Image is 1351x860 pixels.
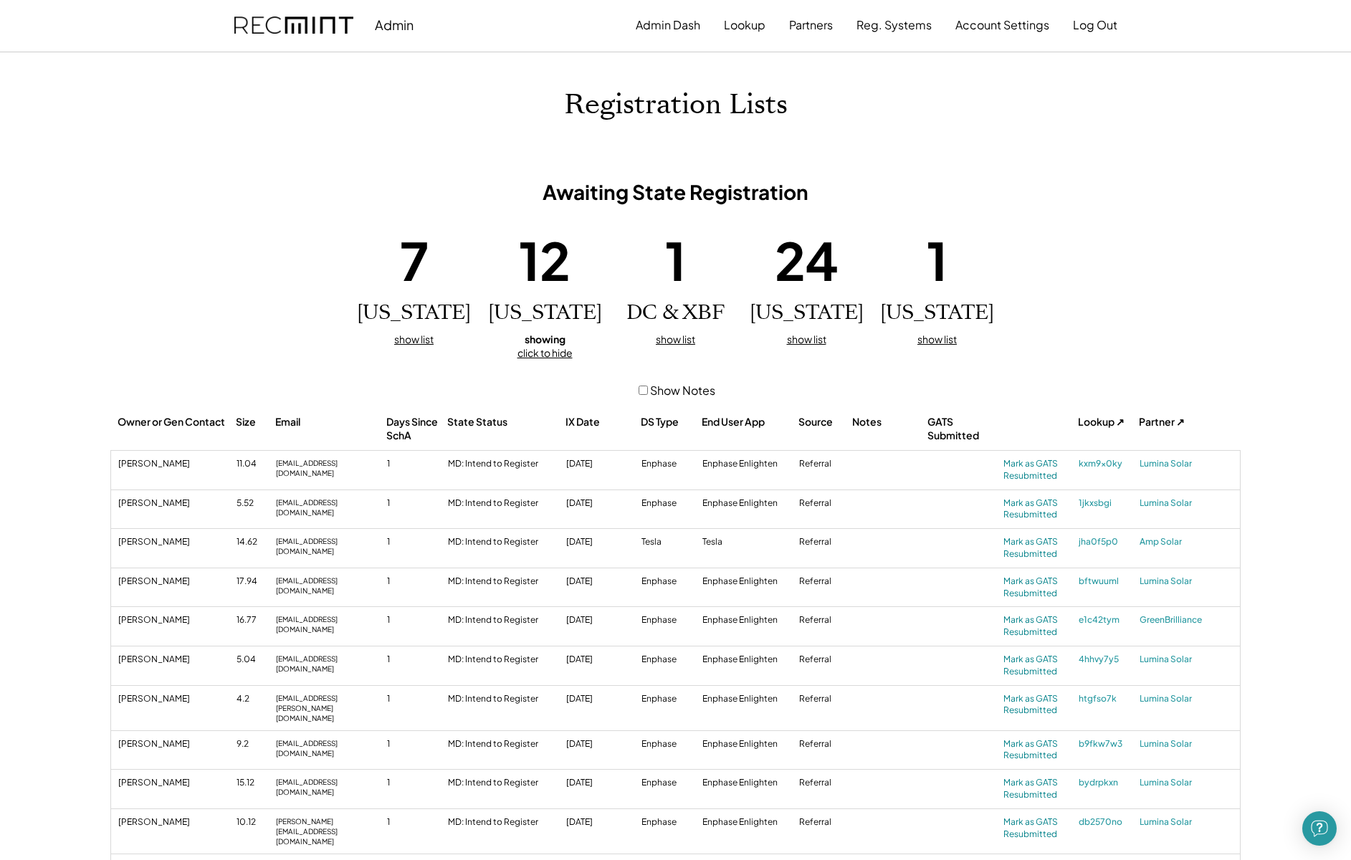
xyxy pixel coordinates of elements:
div: MD: Intend to Register [448,693,563,705]
div: Enphase [641,777,699,789]
div: [PERSON_NAME] [118,614,233,626]
div: [PERSON_NAME] [118,458,233,470]
div: MD: Intend to Register [448,536,563,548]
div: Tesla [702,536,796,548]
div: MD: Intend to Register [448,458,563,470]
div: IX Date [565,415,637,429]
div: [PERSON_NAME] [118,497,233,510]
div: Owner or Gen Contact [118,415,232,429]
div: [PERSON_NAME] [118,575,233,588]
button: Log Out [1073,11,1117,39]
a: Lumina Solar [1140,693,1233,705]
div: [DATE] [566,816,638,828]
div: [EMAIL_ADDRESS][DOMAIN_NAME] [276,536,383,556]
a: Amp Solar [1140,536,1233,548]
div: Mark as GATS Resubmitted [1003,497,1075,522]
div: State Status [447,415,562,429]
div: [PERSON_NAME][EMAIL_ADDRESS][DOMAIN_NAME] [276,816,383,846]
div: Enphase Enlighten [702,575,796,588]
h1: 12 [519,226,571,294]
div: GATS Submitted [927,415,999,443]
div: [EMAIL_ADDRESS][DOMAIN_NAME] [276,738,383,758]
div: 1 [387,654,444,666]
div: MD: Intend to Register [448,816,563,828]
div: DS Type [641,415,698,429]
div: Mark as GATS Resubmitted [1003,816,1075,841]
div: [DATE] [566,536,638,548]
a: Lumina Solar [1140,458,1233,470]
div: Referral [799,693,849,705]
div: 1 [387,536,444,548]
div: 1 [387,738,444,750]
div: Enphase [641,738,699,750]
h1: 7 [400,226,429,294]
div: Email [275,415,383,429]
button: Partners [789,11,833,39]
h1: 24 [775,226,839,294]
div: 16.77 [237,614,272,626]
div: [DATE] [566,497,638,510]
div: [PERSON_NAME] [118,693,233,705]
div: 1 [387,575,444,588]
div: Mark as GATS Resubmitted [1003,777,1075,801]
div: [PERSON_NAME] [118,816,233,828]
div: 15.12 [237,777,272,789]
div: Mark as GATS Resubmitted [1003,693,1075,717]
h1: 1 [665,226,686,294]
div: Enphase [641,614,699,626]
div: 1 [387,458,444,470]
a: Lumina Solar [1140,654,1233,666]
div: Enphase [641,458,699,470]
a: bftwuuml [1079,575,1136,588]
div: Mark as GATS Resubmitted [1003,536,1075,560]
div: Referral [799,536,849,548]
div: 5.52 [237,497,272,510]
a: jha0f5p0 [1079,536,1136,548]
a: Lumina Solar [1140,497,1233,510]
div: Mark as GATS Resubmitted [1003,738,1075,763]
a: bydrpkxn [1079,777,1136,789]
div: [EMAIL_ADDRESS][DOMAIN_NAME] [276,575,383,596]
a: kxm9x0ky [1079,458,1136,470]
u: show list [917,333,957,345]
button: Admin Dash [636,11,700,39]
a: GreenBrilliance [1140,614,1233,626]
div: Enphase [641,575,699,588]
div: 17.94 [237,575,272,588]
div: Lookup ↗ [1078,415,1135,429]
div: [DATE] [566,738,638,750]
div: [PERSON_NAME] [118,654,233,666]
div: 11.04 [237,458,272,470]
div: Referral [799,816,849,828]
a: db2570no [1079,816,1136,828]
div: Referral [799,497,849,510]
div: [EMAIL_ADDRESS][DOMAIN_NAME] [276,497,383,517]
a: htgfso7k [1079,693,1136,705]
div: MD: Intend to Register [448,654,563,666]
div: Admin [375,16,414,33]
div: Mark as GATS Resubmitted [1003,654,1075,678]
div: 1 [387,614,444,626]
a: Lumina Solar [1140,777,1233,789]
div: Referral [799,614,849,626]
div: [EMAIL_ADDRESS][DOMAIN_NAME] [276,614,383,634]
button: Lookup [724,11,765,39]
div: Enphase [641,693,699,705]
div: MD: Intend to Register [448,575,563,588]
div: 10.12 [237,816,272,828]
div: [DATE] [566,458,638,470]
div: [EMAIL_ADDRESS][DOMAIN_NAME] [276,458,383,478]
a: 1jkxsbgi [1079,497,1136,510]
u: show list [656,333,695,345]
div: End User App [702,415,795,429]
div: MD: Intend to Register [448,738,563,750]
strong: showing [525,333,565,345]
div: [DATE] [566,777,638,789]
div: 5.04 [237,654,272,666]
div: Enphase Enlighten [702,614,796,626]
label: Show Notes [650,383,715,398]
div: [DATE] [566,575,638,588]
div: Referral [799,738,849,750]
div: [DATE] [566,614,638,626]
h2: [US_STATE] [880,301,994,325]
